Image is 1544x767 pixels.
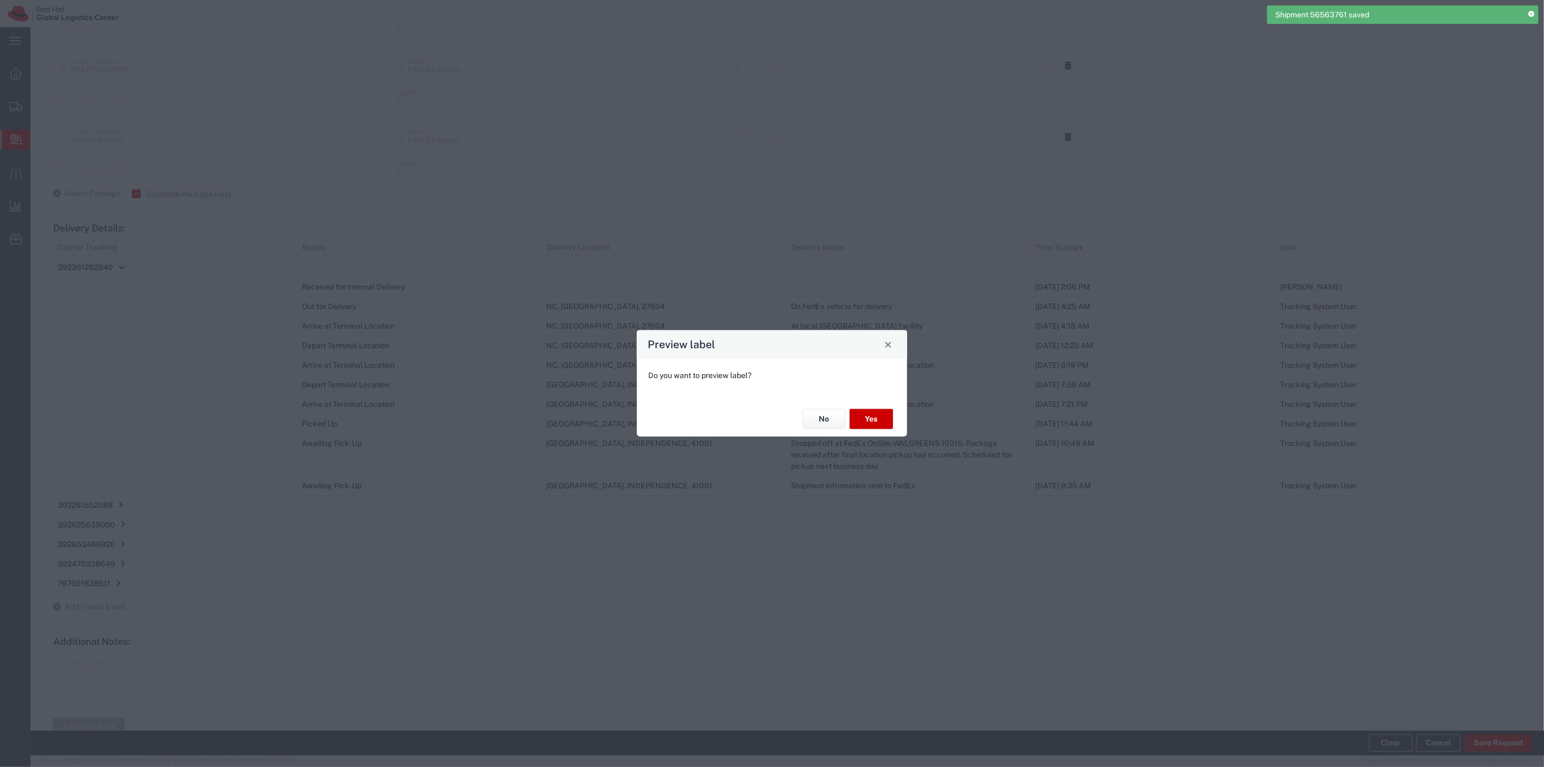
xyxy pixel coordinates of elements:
[881,337,896,352] button: Close
[648,370,896,381] p: Do you want to preview label?
[1275,9,1369,21] span: Shipment 56563761 saved
[802,409,846,429] button: No
[648,336,716,352] h4: Preview label
[850,409,893,429] button: Yes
